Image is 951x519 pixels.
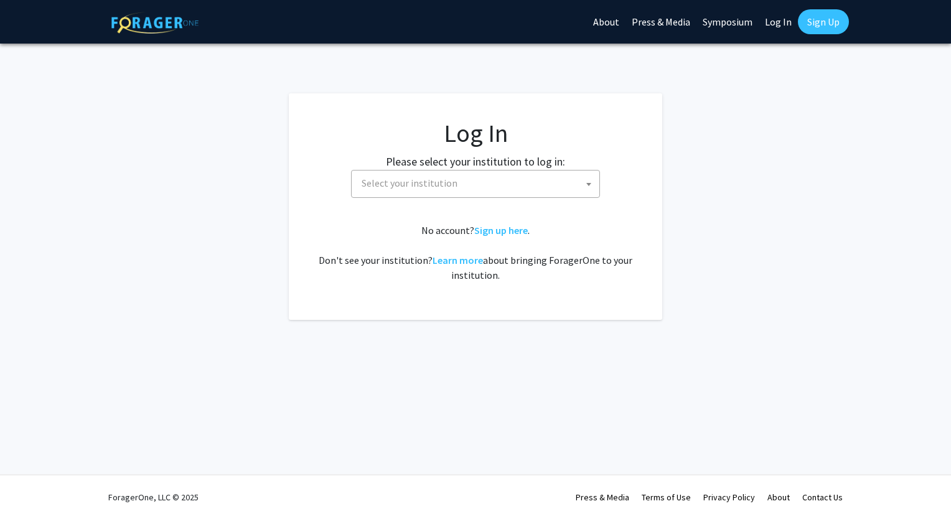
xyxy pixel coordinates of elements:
[351,170,600,198] span: Select your institution
[642,492,691,503] a: Terms of Use
[798,9,849,34] a: Sign Up
[108,475,199,519] div: ForagerOne, LLC © 2025
[767,492,790,503] a: About
[386,153,565,170] label: Please select your institution to log in:
[314,118,637,148] h1: Log In
[357,171,599,196] span: Select your institution
[314,223,637,283] div: No account? . Don't see your institution? about bringing ForagerOne to your institution.
[802,492,843,503] a: Contact Us
[111,12,199,34] img: ForagerOne Logo
[362,177,457,189] span: Select your institution
[576,492,629,503] a: Press & Media
[433,254,483,266] a: Learn more about bringing ForagerOne to your institution
[703,492,755,503] a: Privacy Policy
[474,224,528,236] a: Sign up here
